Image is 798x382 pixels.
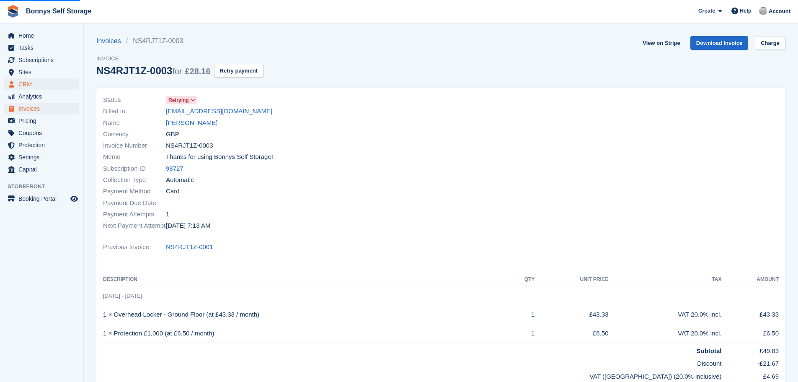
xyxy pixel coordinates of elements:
a: menu [4,193,79,205]
span: [DATE] - [DATE] [103,293,142,299]
nav: breadcrumbs [96,36,263,46]
span: Account [769,7,790,16]
a: NS4RJT1Z-0001 [166,242,213,252]
span: Name [103,118,166,128]
span: Payment Attempts [103,210,166,219]
a: View on Stripe [639,36,683,50]
td: Discount [103,356,722,369]
span: GBP [166,130,179,139]
span: Collection Type [103,175,166,185]
span: 1 [166,210,169,219]
span: Home [18,30,69,42]
span: for [172,67,182,76]
span: Subscription ID [103,164,166,174]
a: menu [4,78,79,90]
a: menu [4,151,79,163]
th: Description [103,273,508,286]
strong: Subtotal [697,347,722,354]
td: 1 [508,324,535,343]
div: VAT 20.0% incl. [609,310,722,320]
a: Download Invoice [690,36,749,50]
a: menu [4,91,79,102]
a: menu [4,164,79,175]
td: £43.33 [722,305,779,324]
span: Thanks for using Bonnys Self Storage! [166,152,273,162]
span: Previous Invoice [103,242,166,252]
span: Invoices [18,103,69,114]
span: Settings [18,151,69,163]
div: VAT 20.0% incl. [609,329,722,338]
button: Retry payment [214,64,263,78]
span: Booking Portal [18,193,69,205]
td: £6.50 [535,324,608,343]
a: [PERSON_NAME] [166,118,217,128]
a: menu [4,127,79,139]
td: 1 × Protection £1,000 (at £6.50 / month) [103,324,508,343]
th: QTY [508,273,535,286]
span: Protection [18,139,69,151]
a: menu [4,139,79,151]
td: -£21.67 [722,356,779,369]
time: 2025-08-31 06:13:38 UTC [166,221,210,231]
span: Payment Method [103,187,166,196]
img: stora-icon-8386f47178a22dfd0bd8f6a31ec36ba5ce8667c1dd55bd0f319d3a0aa187defe.svg [7,5,19,18]
a: Bonnys Self Storage [23,4,95,18]
th: Amount [722,273,779,286]
div: NS4RJT1Z-0003 [96,65,211,76]
span: CRM [18,78,69,90]
span: Billed to [103,107,166,116]
img: James Bonny [759,7,767,15]
a: menu [4,54,79,66]
td: 1 × Overhead Locker - Ground Floor (at £43.33 / month) [103,305,508,324]
span: Invoice [96,55,263,63]
th: Unit Price [535,273,608,286]
span: Retrying [168,96,189,104]
span: Card [166,187,180,196]
span: Analytics [18,91,69,102]
a: Charge [755,36,785,50]
a: menu [4,103,79,114]
span: Help [740,7,752,15]
a: menu [4,66,79,78]
span: Coupons [18,127,69,139]
td: £6.50 [722,324,779,343]
span: Automatic [166,175,194,185]
span: NS4RJT1Z-0003 [166,141,213,151]
span: Tasks [18,42,69,54]
a: Retrying [166,95,197,105]
td: VAT ([GEOGRAPHIC_DATA]) (20.0% inclusive) [103,369,722,382]
span: Create [698,7,715,15]
span: Sites [18,66,69,78]
span: £28.16 [185,67,210,76]
span: Memo [103,152,166,162]
span: Pricing [18,115,69,127]
a: menu [4,115,79,127]
a: Preview store [69,194,79,204]
a: Invoices [96,36,126,46]
span: Storefront [8,182,83,191]
span: Status [103,95,166,105]
td: £43.33 [535,305,608,324]
a: menu [4,42,79,54]
a: menu [4,30,79,42]
th: Tax [609,273,722,286]
td: £4.69 [722,369,779,382]
td: 1 [508,305,535,324]
span: Payment Due Date [103,198,166,208]
td: £49.83 [722,343,779,356]
a: 98727 [166,164,183,174]
span: Subscriptions [18,54,69,66]
a: [EMAIL_ADDRESS][DOMAIN_NAME] [166,107,272,116]
span: Next Payment Attempt [103,221,166,231]
span: Capital [18,164,69,175]
span: Currency [103,130,166,139]
span: Invoice Number [103,141,166,151]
